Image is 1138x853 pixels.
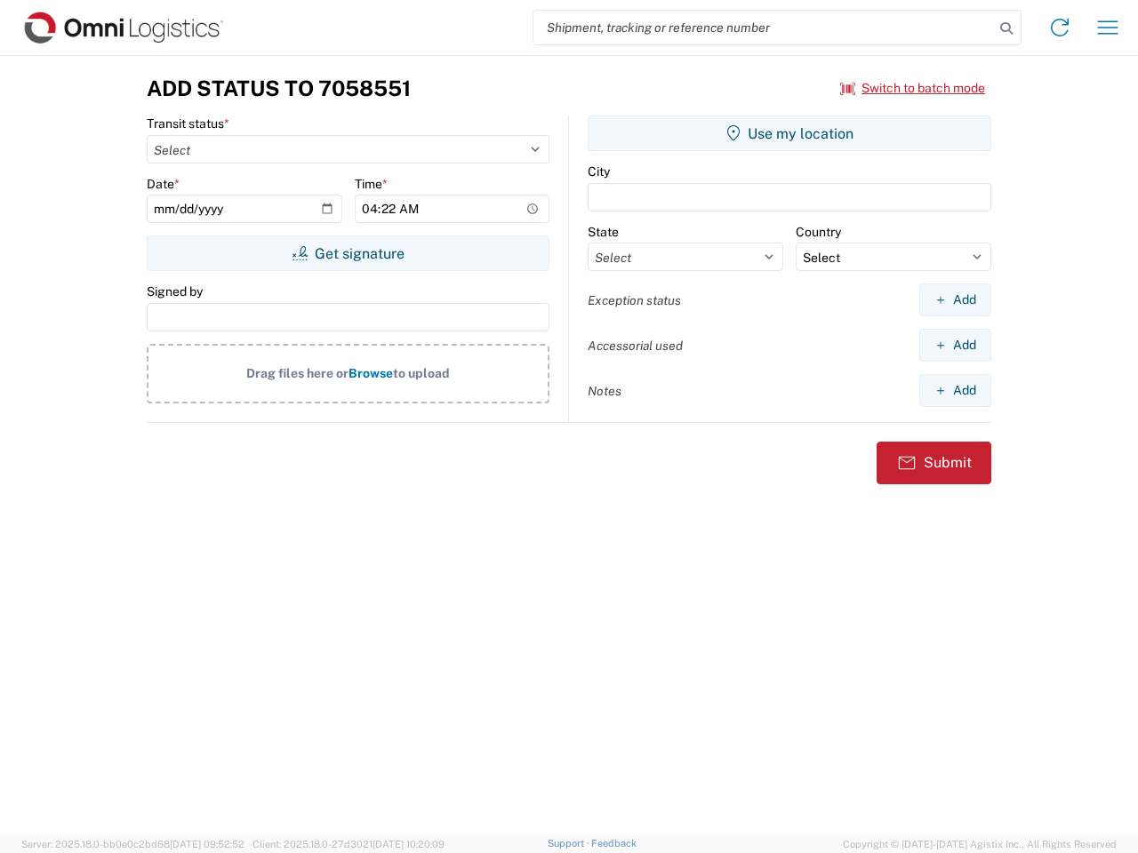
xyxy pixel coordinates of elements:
[533,11,994,44] input: Shipment, tracking or reference number
[147,176,180,192] label: Date
[588,292,681,308] label: Exception status
[843,836,1117,852] span: Copyright © [DATE]-[DATE] Agistix Inc., All Rights Reserved
[349,366,393,380] span: Browse
[147,235,549,271] button: Get signature
[147,116,229,132] label: Transit status
[588,224,619,240] label: State
[588,383,621,399] label: Notes
[170,839,244,849] span: [DATE] 09:52:52
[373,839,445,849] span: [DATE] 10:20:09
[919,374,991,407] button: Add
[591,838,637,849] a: Feedback
[355,176,388,192] label: Time
[919,283,991,316] button: Add
[147,283,203,299] label: Signed by
[877,442,991,484] button: Submit
[21,839,244,849] span: Server: 2025.18.0-bb0e0c2bd68
[919,329,991,362] button: Add
[393,366,450,380] span: to upload
[796,224,841,240] label: Country
[548,838,592,849] a: Support
[588,163,610,179] label: City
[840,74,985,103] button: Switch to batch mode
[588,338,683,354] label: Accessorial used
[246,366,349,380] span: Drag files here or
[588,116,991,151] button: Use my location
[252,839,445,849] span: Client: 2025.18.0-27d3021
[147,76,411,101] h3: Add Status to 7058551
